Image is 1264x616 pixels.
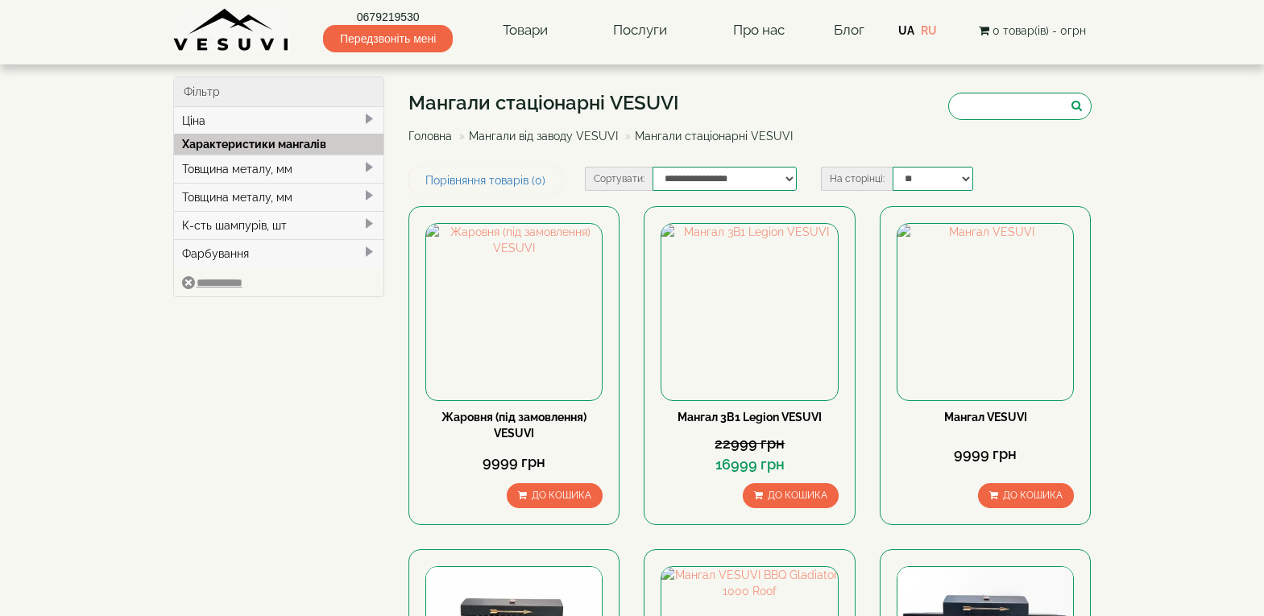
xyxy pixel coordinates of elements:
div: Товщина металу, мм [174,155,384,183]
button: До кошика [978,483,1074,508]
div: Фільтр [174,77,384,107]
img: Мангал VESUVI [897,224,1073,399]
div: 16999 грн [661,454,838,475]
label: Сортувати: [585,167,653,191]
button: До кошика [743,483,839,508]
a: RU [921,24,937,37]
button: До кошика [507,483,603,508]
div: 22999 грн [661,433,838,454]
a: UA [898,24,914,37]
button: 0 товар(ів) - 0грн [974,22,1091,39]
img: Жаровня (під замовлення) VESUVI [426,224,602,399]
a: Товари [487,12,564,49]
label: На сторінці: [821,167,893,191]
a: Мангали від заводу VESUVI [469,130,618,143]
span: Передзвоніть мені [323,25,453,52]
img: Завод VESUVI [173,8,290,52]
span: До кошика [768,490,827,501]
div: Фарбування [174,239,384,267]
span: До кошика [1003,490,1063,501]
a: Блог [834,22,864,38]
a: Мангал VESUVI [944,411,1027,424]
div: 9999 грн [425,452,603,473]
a: Послуги [597,12,683,49]
span: 0 товар(ів) - 0грн [993,24,1086,37]
span: До кошика [532,490,591,501]
a: Порівняння товарів (0) [408,167,562,194]
div: 9999 грн [897,444,1074,465]
img: Мангал 3В1 Legion VESUVI [661,224,837,399]
div: К-сть шампурів, шт [174,211,384,239]
div: Характеристики мангалів [174,134,384,155]
div: Товщина металу, мм [174,183,384,211]
a: Жаровня (під замовлення) VESUVI [441,411,586,440]
li: Мангали стаціонарні VESUVI [621,128,793,144]
a: Головна [408,130,452,143]
h1: Мангали стаціонарні VESUVI [408,93,805,114]
a: Мангал 3В1 Legion VESUVI [678,411,822,424]
div: Ціна [174,107,384,134]
a: Про нас [717,12,801,49]
a: 0679219530 [323,9,453,25]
